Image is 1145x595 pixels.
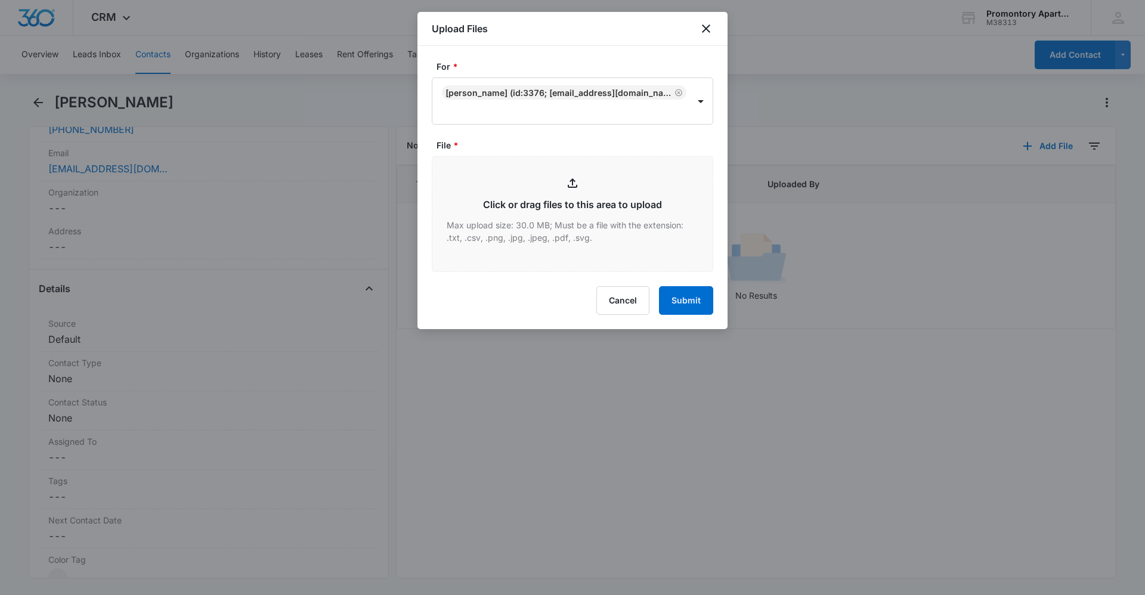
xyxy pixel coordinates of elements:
[432,21,488,36] h1: Upload Files
[437,60,718,73] label: For
[699,21,713,36] button: close
[659,286,713,315] button: Submit
[596,286,649,315] button: Cancel
[445,88,672,98] div: [PERSON_NAME] (ID:3376; [EMAIL_ADDRESS][DOMAIN_NAME]; 9708155356)
[672,88,683,97] div: Remove Guadalupe Holguin Garcia (ID:3376; holguing306@gmail.com; 9708155356)
[437,139,718,151] label: File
